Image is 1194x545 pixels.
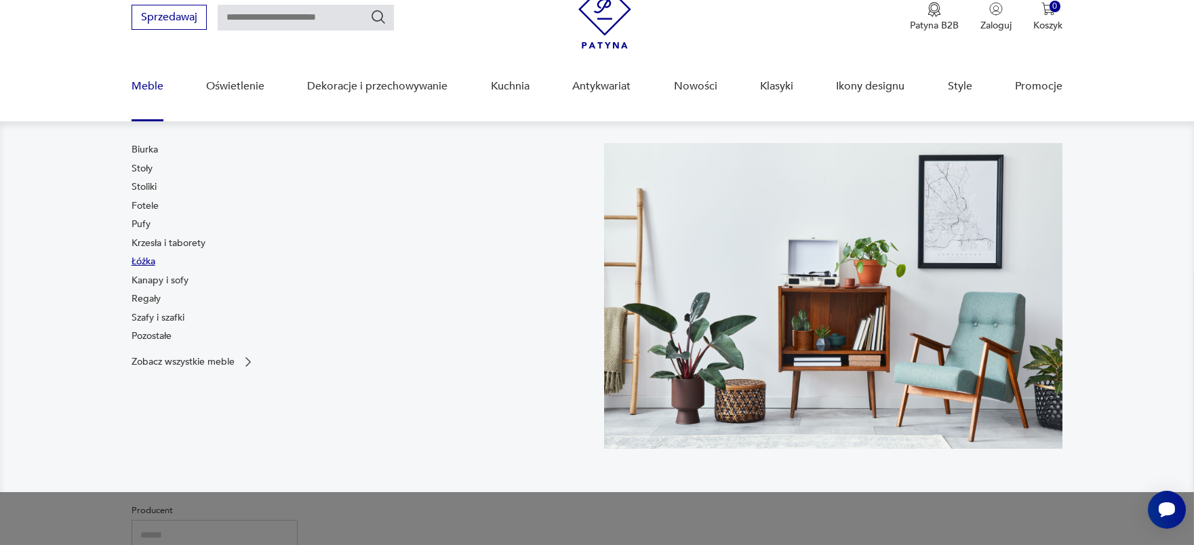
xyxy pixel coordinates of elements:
[1015,60,1062,113] a: Promocje
[132,355,255,369] a: Zobacz wszystkie meble
[1033,2,1062,32] button: 0Koszyk
[491,60,530,113] a: Kuchnia
[989,2,1003,16] img: Ikonka użytkownika
[132,274,188,287] a: Kanapy i sofy
[980,2,1012,32] button: Zaloguj
[980,19,1012,32] p: Zaloguj
[132,180,157,194] a: Stoliki
[132,14,207,23] a: Sprzedawaj
[132,143,158,157] a: Biurka
[1050,1,1061,12] div: 0
[132,162,153,176] a: Stoły
[1041,2,1055,16] img: Ikona koszyka
[132,311,184,325] a: Szafy i szafki
[132,199,159,213] a: Fotele
[910,19,959,32] p: Patyna B2B
[132,218,151,231] a: Pufy
[132,60,163,113] a: Meble
[132,292,161,306] a: Regały
[132,329,172,343] a: Pozostałe
[370,9,386,25] button: Szukaj
[1033,19,1062,32] p: Koszyk
[928,2,941,17] img: Ikona medalu
[760,60,793,113] a: Klasyki
[132,237,205,250] a: Krzesła i taborety
[132,357,235,366] p: Zobacz wszystkie meble
[910,2,959,32] a: Ikona medaluPatyna B2B
[674,60,717,113] a: Nowości
[206,60,264,113] a: Oświetlenie
[604,143,1063,449] img: 969d9116629659dbb0bd4e745da535dc.jpg
[1148,491,1186,529] iframe: Smartsupp widget button
[132,255,155,268] a: Łóżka
[948,60,972,113] a: Style
[572,60,631,113] a: Antykwariat
[836,60,904,113] a: Ikony designu
[910,2,959,32] button: Patyna B2B
[132,5,207,30] button: Sprzedawaj
[307,60,447,113] a: Dekoracje i przechowywanie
